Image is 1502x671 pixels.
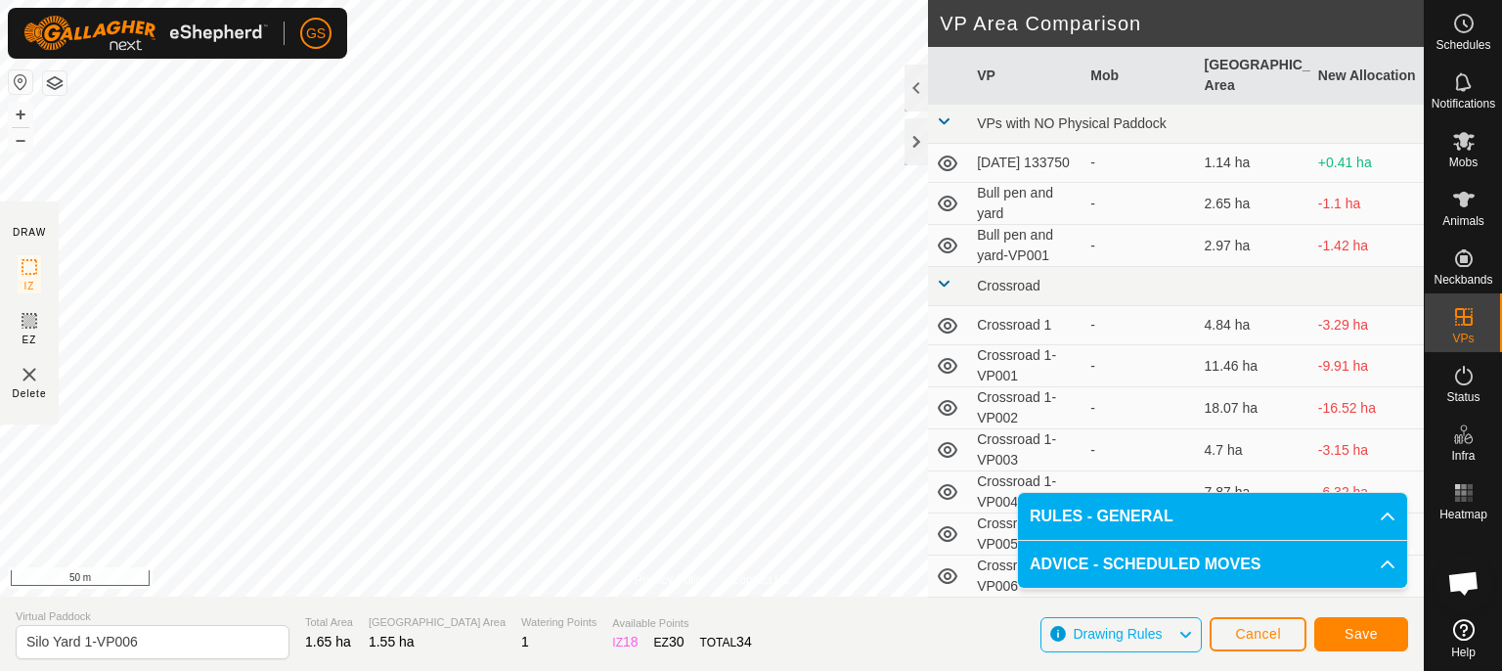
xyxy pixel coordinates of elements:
[969,183,1082,225] td: Bull pen and yard
[1439,509,1487,520] span: Heatmap
[969,306,1082,345] td: Crossroad 1
[1425,611,1502,666] a: Help
[969,471,1082,514] td: Crossroad 1-VP004
[969,514,1082,556] td: Crossroad 1-VP005
[1197,306,1310,345] td: 4.84 ha
[369,614,506,631] span: [GEOGRAPHIC_DATA] Area
[1436,39,1490,51] span: Schedules
[1018,493,1407,540] p-accordion-header: RULES - GENERAL
[969,144,1082,183] td: [DATE] 133750
[1452,333,1474,344] span: VPs
[1442,215,1484,227] span: Animals
[969,598,1082,640] td: Crossroad 1-VP007
[969,225,1082,267] td: Bull pen and yard-VP001
[1197,47,1310,105] th: [GEOGRAPHIC_DATA] Area
[369,634,415,649] span: 1.55 ha
[1310,598,1424,640] td: -8.83 ha
[306,23,326,44] span: GS
[16,608,289,625] span: Virtual Paddock
[13,225,46,240] div: DRAW
[1197,345,1310,387] td: 11.46 ha
[1197,144,1310,183] td: 1.14 ha
[1451,647,1476,658] span: Help
[1310,306,1424,345] td: -3.29 ha
[1197,183,1310,225] td: 2.65 ha
[969,429,1082,471] td: Crossroad 1-VP003
[1197,429,1310,471] td: 4.7 ha
[1435,554,1493,612] div: Open chat
[1235,626,1281,642] span: Cancel
[23,16,268,51] img: Gallagher Logo
[1449,157,1478,168] span: Mobs
[1314,617,1408,651] button: Save
[1451,450,1475,462] span: Infra
[1310,429,1424,471] td: -3.15 ha
[1310,387,1424,429] td: -16.52 ha
[521,634,529,649] span: 1
[1197,387,1310,429] td: 18.07 ha
[1090,482,1188,503] div: -
[700,632,752,652] div: TOTAL
[1310,183,1424,225] td: -1.1 ha
[1310,225,1424,267] td: -1.42 ha
[24,279,35,293] span: IZ
[969,47,1082,105] th: VP
[1018,541,1407,588] p-accordion-header: ADVICE - SCHEDULED MOVES
[18,363,41,386] img: VP
[1310,471,1424,514] td: -6.32 ha
[612,615,751,632] span: Available Points
[9,70,32,94] button: Reset Map
[1090,236,1188,256] div: -
[13,386,47,401] span: Delete
[969,556,1082,598] td: Crossroad 1-VP006
[1090,315,1188,335] div: -
[1310,47,1424,105] th: New Allocation
[1082,47,1196,105] th: Mob
[940,12,1424,35] h2: VP Area Comparison
[977,278,1040,293] span: Crossroad
[1197,598,1310,640] td: 10.38 ha
[612,632,638,652] div: IZ
[305,614,353,631] span: Total Area
[623,634,639,649] span: 18
[635,571,708,589] a: Privacy Policy
[521,614,596,631] span: Watering Points
[1030,553,1260,576] span: ADVICE - SCHEDULED MOVES
[654,632,685,652] div: EZ
[43,71,66,95] button: Map Layers
[969,387,1082,429] td: Crossroad 1-VP002
[1090,356,1188,377] div: -
[669,634,685,649] span: 30
[736,634,752,649] span: 34
[1310,144,1424,183] td: +0.41 ha
[1090,440,1188,461] div: -
[1345,626,1378,642] span: Save
[1073,626,1162,642] span: Drawing Rules
[1090,398,1188,419] div: -
[1030,505,1173,528] span: RULES - GENERAL
[1210,617,1306,651] button: Cancel
[305,634,351,649] span: 1.65 ha
[22,333,37,347] span: EZ
[1090,194,1188,214] div: -
[1090,153,1188,173] div: -
[1432,98,1495,110] span: Notifications
[969,345,1082,387] td: Crossroad 1-VP001
[1434,274,1492,286] span: Neckbands
[1197,225,1310,267] td: 2.97 ha
[9,103,32,126] button: +
[9,128,32,152] button: –
[1446,391,1480,403] span: Status
[731,571,789,589] a: Contact Us
[1310,345,1424,387] td: -9.91 ha
[977,115,1167,131] span: VPs with NO Physical Paddock
[1197,471,1310,514] td: 7.87 ha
